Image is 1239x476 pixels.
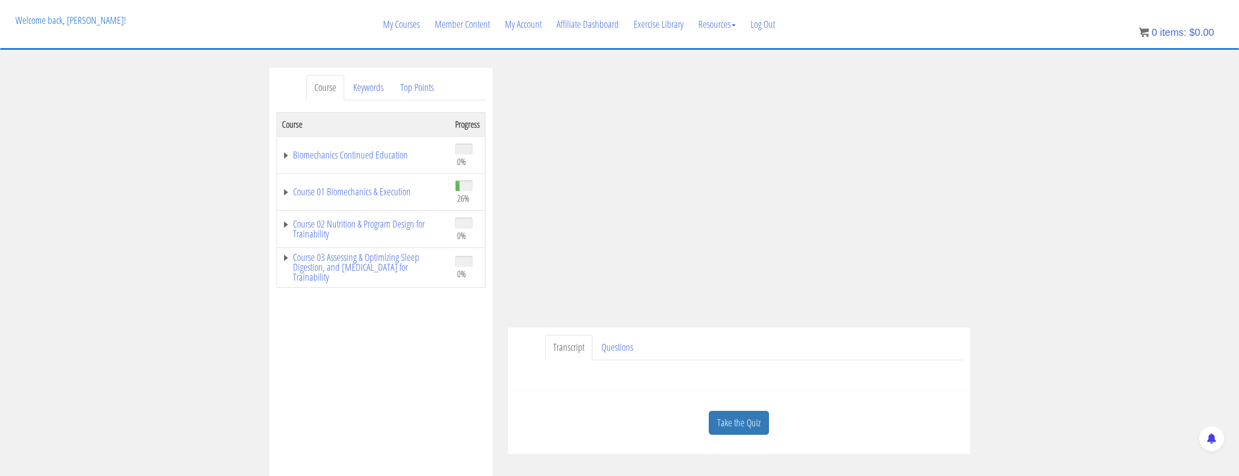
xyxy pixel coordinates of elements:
[549,0,626,48] a: Affiliate Dashboard
[1160,27,1186,38] span: items:
[497,0,549,48] a: My Account
[450,112,485,136] th: Progress
[282,252,445,282] a: Course 03 Assessing & Optimizing Sleep Digestion, and [MEDICAL_DATA] for Trainability
[427,0,497,48] a: Member Content
[277,112,450,136] th: Course
[8,0,133,40] p: Welcome back, [PERSON_NAME]!
[691,0,743,48] a: Resources
[1189,27,1195,38] span: $
[457,268,466,279] span: 0%
[392,75,442,100] a: Top Points
[593,335,641,360] a: Questions
[457,156,466,167] span: 0%
[457,230,466,241] span: 0%
[345,75,391,100] a: Keywords
[1151,27,1157,38] span: 0
[1139,27,1149,37] img: icon11.png
[1139,27,1214,38] a: 0 items: $0.00
[306,75,344,100] a: Course
[282,219,445,239] a: Course 02 Nutrition & Program Design for Trainability
[709,411,769,435] a: Take the Quiz
[545,335,592,360] a: Transcript
[457,193,470,204] span: 26%
[626,0,691,48] a: Exercise Library
[376,0,427,48] a: My Courses
[282,150,445,160] a: Biomechanics Continued Education
[1189,27,1214,38] bdi: 0.00
[743,0,782,48] a: Log Out
[282,187,445,197] a: Course 01 Biomechanics & Execution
